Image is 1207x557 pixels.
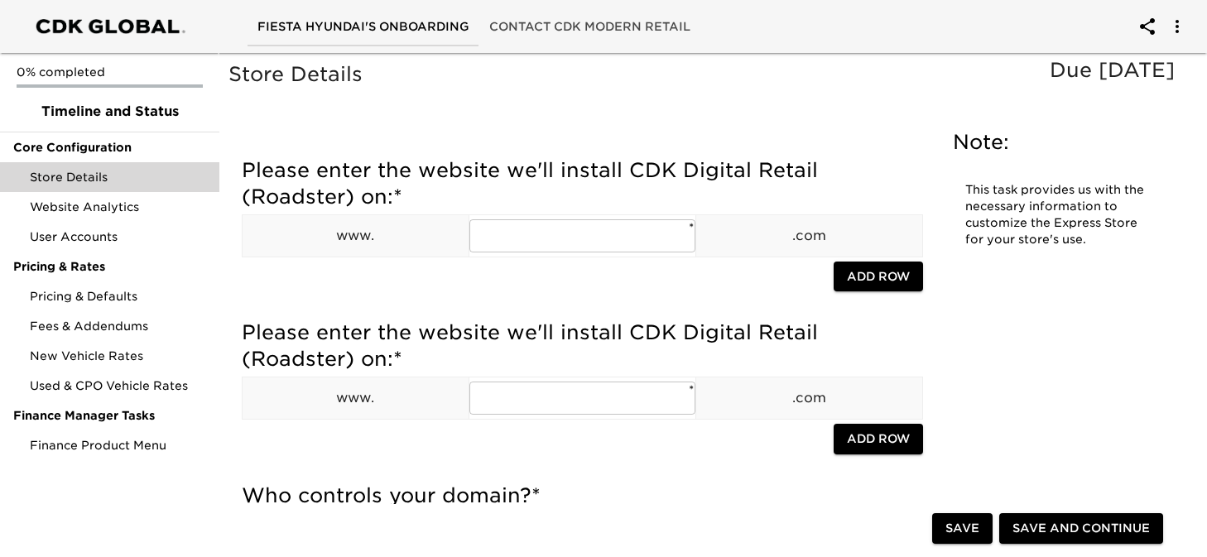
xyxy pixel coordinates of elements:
p: www. [243,388,469,408]
span: Fiesta Hyundai's Onboarding [257,17,469,37]
p: .com [696,226,922,246]
button: Add Row [834,424,923,454]
p: This task provides us with the necessary information to customize the Express Store for your stor... [965,182,1147,248]
span: Website Analytics [30,199,206,215]
span: New Vehicle Rates [30,348,206,364]
span: Fees & Addendums [30,318,206,334]
span: Add Row [847,429,910,449]
h5: Who controls your domain? [242,483,923,509]
p: 0% completed [17,64,203,80]
span: Pricing & Defaults [30,288,206,305]
button: Save and Continue [999,514,1163,545]
span: User Accounts [30,228,206,245]
span: Save and Continue [1012,519,1150,540]
button: account of current user [1157,7,1197,46]
button: Save [932,514,993,545]
p: .com [696,388,922,408]
span: Finance Product Menu [30,437,206,454]
span: Used & CPO Vehicle Rates [30,377,206,394]
span: Timeline and Status [13,102,206,122]
button: Add Row [834,262,923,292]
h5: Please enter the website we'll install CDK Digital Retail (Roadster) on: [242,157,923,210]
span: Core Configuration [13,139,206,156]
span: Contact CDK Modern Retail [489,17,690,37]
span: Save [945,519,979,540]
span: Finance Manager Tasks [13,407,206,424]
button: account of current user [1128,7,1167,46]
h5: Store Details [228,61,1183,88]
h5: Note: [953,129,1160,156]
span: Pricing & Rates [13,258,206,275]
p: www. [243,226,469,246]
h5: Please enter the website we'll install CDK Digital Retail (Roadster) on: [242,319,923,372]
span: Due [DATE] [1050,58,1175,82]
span: Add Row [847,266,910,287]
span: Store Details [30,169,206,185]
